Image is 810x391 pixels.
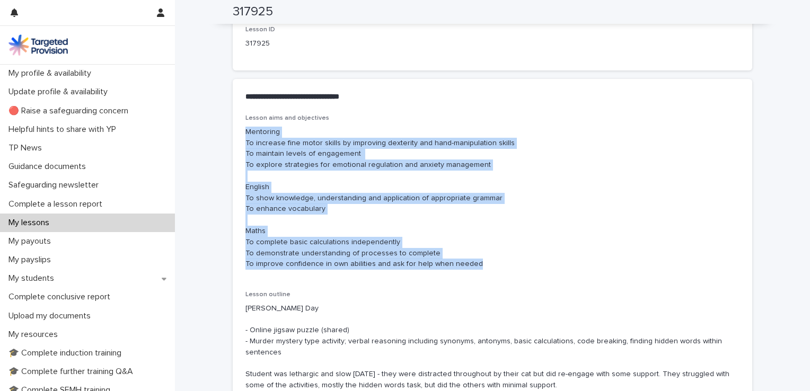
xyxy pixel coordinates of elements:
img: M5nRWzHhSzIhMunXDL62 [8,34,68,56]
p: My lessons [4,218,58,228]
p: Safeguarding newsletter [4,180,107,190]
p: TP News [4,143,50,153]
p: Mentoring To increase fine motor skills by improving dexterity and hand-manipulation skills To ma... [245,127,739,270]
h2: 317925 [233,4,273,20]
p: 🎓 Complete further training Q&A [4,367,142,377]
p: 🎓 Complete induction training [4,348,130,358]
p: Guidance documents [4,162,94,172]
p: My payslips [4,255,59,265]
p: Complete a lesson report [4,199,111,209]
p: My students [4,273,63,283]
p: Update profile & availability [4,87,116,97]
p: My profile & availability [4,68,100,78]
p: Complete conclusive report [4,292,119,302]
p: 🔴 Raise a safeguarding concern [4,106,137,116]
p: My resources [4,330,66,340]
span: Lesson ID [245,26,275,33]
p: My payouts [4,236,59,246]
span: Lesson aims and objectives [245,115,329,121]
p: Upload my documents [4,311,99,321]
p: 317925 [245,38,402,49]
p: Helpful hints to share with YP [4,125,125,135]
span: Lesson outline [245,291,290,298]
